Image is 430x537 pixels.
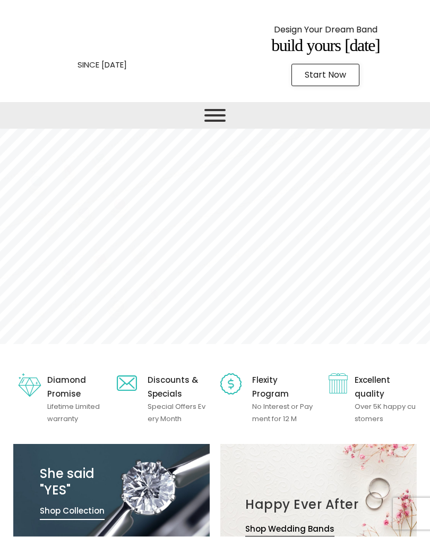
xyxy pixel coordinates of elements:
a: Shop Collection [40,504,105,520]
button: Toggle Menu [204,109,226,122]
a: Happy Ever After [245,496,358,513]
p: No Interest or Payment for 12 M [252,401,313,425]
span: Start Now [305,71,346,79]
p: Design Your Dream Band [250,22,401,38]
a: Start Now [291,64,359,86]
p: Lifetime Limited warranty [47,401,106,425]
a: She said"YES" [40,465,94,499]
span: Excellent quality [355,374,390,399]
p: SINCE [DATE] [27,58,177,72]
p: Over 5K happy customers [355,401,417,425]
a: Flexity Program [252,374,289,399]
span: Discounts & Specials [148,374,198,399]
a: Diamond Promise [47,374,86,399]
span: Build Yours [DATE] [271,36,380,55]
p: Special Offers Every Month [148,401,210,425]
